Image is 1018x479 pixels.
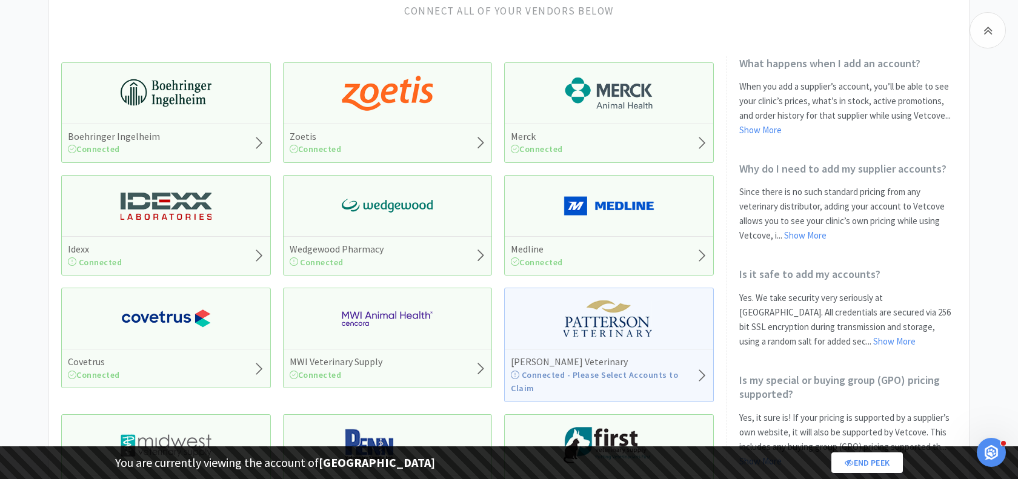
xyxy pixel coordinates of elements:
[511,144,563,154] span: Connected
[739,185,957,243] p: Since there is no such standard pricing from any veterinary distributor, adding your account to V...
[319,455,435,470] strong: [GEOGRAPHIC_DATA]
[342,427,433,463] img: e1133ece90fa4a959c5ae41b0808c578_9.png
[25,312,203,325] div: (PIMS) Enhancement/Feature Request
[76,257,122,268] span: Connected
[784,230,827,241] a: Show More
[739,411,957,469] p: Yes, it sure is! If your pricing is supported by a supplier’s own website, it will also be suppor...
[739,373,957,401] h2: Is my special or buying group (GPO) pricing supported?
[739,56,957,70] h2: What happens when I add an account?
[61,368,121,416] button: Messages
[18,329,225,352] div: (PIMS) Corporate Only - Launch Issues
[121,300,211,337] img: 77fca1acd8b6420a9015268ca798ef17_1.png
[342,188,433,224] img: e40baf8987b14801afb1611fffac9ca4_8.png
[208,19,230,41] div: Close
[18,285,225,307] div: (PIMS) Inventory Item Link Requests
[739,162,957,176] h2: Why do I need to add my supplier accounts?
[511,355,696,368] h5: [PERSON_NAME] Veterinary
[12,142,230,206] div: Recent messageProfile image for JenniferUno mas[PERSON_NAME]•[DATE]
[54,183,124,196] div: [PERSON_NAME]
[68,144,120,154] span: Connected
[121,427,211,463] img: 4dd14cff54a648ac9e977f0c5da9bc2e_5.png
[342,75,433,111] img: a673e5ab4e5e497494167fe422e9a3ab.png
[18,240,225,262] div: (PIMS) Issue Report
[18,307,225,329] div: (PIMS) Enhancement/Feature Request
[739,267,957,281] h2: Is it safe to add my accounts?
[121,188,211,224] img: 13250b0087d44d67bb1668360c5632f9_13.png
[182,368,242,416] button: Help
[25,334,203,347] div: (PIMS) Corporate Only - Launch Issues
[25,171,49,195] img: Profile image for Jennifer
[25,289,203,302] div: (PIMS) Inventory Item Link Requests
[68,243,122,256] h5: Idexx
[68,355,120,368] h5: Covetrus
[342,300,433,337] img: f6b2451649754179b5b4e0c70c3f7cb0_2.png
[511,369,678,394] span: Connected - Please Select Accounts to Claim
[137,398,167,406] span: Tickets
[831,452,903,473] a: End Peek
[61,3,957,19] h2: Connect all of your vendors below
[24,24,105,42] img: logo
[290,355,382,368] h5: MWI Veterinary Supply
[25,222,218,235] div: Create a ticket
[739,79,957,137] p: When you add a supplier’s account, you’ll be able to see your clinic’s prices, what’s in stock, a...
[68,130,160,143] h5: Boehringer Ingelheim
[739,124,782,136] a: Show More
[298,257,344,268] span: Connected
[68,369,120,380] span: Connected
[564,75,654,111] img: 6d7abf38e3b8462597f4a2f88dede81e_176.png
[121,368,182,416] button: Tickets
[511,130,563,143] h5: Merck
[70,398,112,406] span: Messages
[24,86,218,107] p: Hi there!👋
[873,335,916,347] a: Show More
[202,398,222,406] span: Help
[153,19,177,44] img: Profile image for Austin
[290,243,384,256] h5: Wedgewood Pharmacy
[511,243,563,256] h5: Medline
[127,183,161,196] div: • [DATE]
[511,257,563,268] span: Connected
[290,369,342,380] span: Connected
[16,398,44,406] span: Home
[130,19,154,44] img: Profile image for Alice
[977,438,1006,467] iframe: Intercom live chat
[13,160,230,205] div: Profile image for JenniferUno mas[PERSON_NAME]•[DATE]
[739,291,957,349] p: Yes. We take security very seriously at [GEOGRAPHIC_DATA]. All credentials are secured via 256 bi...
[25,267,203,280] div: (PIMS) General/How-To Question
[290,130,342,143] h5: Zoetis
[25,153,218,165] div: Recent message
[54,171,91,181] span: Uno mas
[115,453,435,472] p: You are currently viewing the account of
[564,188,654,224] img: a646391c64b94eb2892348a965bf03f3_134.png
[176,19,200,44] img: Profile image for Elisa
[18,262,225,285] div: (PIMS) General/How-To Question
[290,144,342,154] span: Connected
[564,300,654,337] img: f5e969b455434c6296c6d81ef179fa71_3.png
[18,352,225,374] div: (PIMS) Corporate Only - Data QA
[25,357,203,369] div: (PIMS) Corporate Only - Data QA
[25,245,203,257] div: (PIMS) Issue Report
[564,427,654,463] img: 67d67680309e4a0bb49a5ff0391dcc42_6.png
[24,107,218,127] p: How can we help?
[121,75,211,111] img: 730db3968b864e76bcafd0174db25112_22.png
